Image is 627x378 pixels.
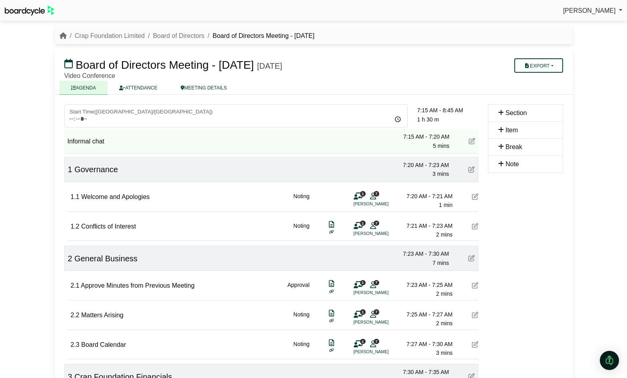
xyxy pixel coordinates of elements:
[393,161,449,169] div: 7:20 AM - 7:23 AM
[71,341,80,348] span: 2.3
[374,191,379,196] span: 7
[76,59,254,71] span: Board of Directors Meeting - [DATE]
[506,143,522,150] span: Break
[205,31,314,41] li: Board of Directors Meeting - [DATE]
[68,165,72,174] span: 1
[360,221,366,226] span: 1
[360,280,366,285] span: 1
[393,368,449,376] div: 7:30 AM - 7:35 AM
[360,191,366,196] span: 1
[563,7,616,14] span: [PERSON_NAME]
[432,260,449,266] span: 7 mins
[439,202,452,208] span: 1 min
[107,81,169,95] a: ATTENDANCE
[293,192,309,210] div: Noting
[60,31,314,41] nav: breadcrumb
[436,350,452,356] span: 3 mins
[293,340,309,358] div: Noting
[68,254,72,263] span: 2
[360,309,366,314] span: 1
[600,351,619,370] div: Open Intercom Messenger
[374,280,379,285] span: 7
[75,32,145,39] a: Crap Foundation Limited
[397,281,453,289] div: 7:23 AM - 7:25 AM
[81,193,149,200] span: Welcome and Apologies
[374,221,379,226] span: 7
[60,81,108,95] a: AGENDA
[64,72,115,79] span: Video Conference
[433,143,449,149] span: 5 mins
[374,339,379,344] span: 7
[436,231,452,238] span: 2 mins
[354,289,414,296] li: [PERSON_NAME]
[397,310,453,319] div: 7:25 AM - 7:27 AM
[71,193,80,200] span: 1.1
[71,282,80,289] span: 2.1
[293,310,309,328] div: Noting
[81,282,195,289] span: Approve Minutes from Previous Meeting
[354,348,414,355] li: [PERSON_NAME]
[397,192,453,201] div: 7:20 AM - 7:21 AM
[5,6,54,16] img: BoardcycleBlackGreen-aaafeed430059cb809a45853b8cf6d952af9d84e6e89e1f1685b34bfd5cb7d64.svg
[417,106,478,115] div: 7:15 AM - 8:45 AM
[506,161,519,167] span: Note
[393,249,449,258] div: 7:23 AM - 7:30 AM
[257,61,282,71] div: [DATE]
[417,116,439,123] span: 1 h 30 m
[563,6,622,16] a: [PERSON_NAME]
[514,58,563,73] button: Export
[71,223,80,230] span: 1.2
[68,138,104,145] span: Informal chat
[436,320,452,326] span: 2 mins
[169,81,239,95] a: MEETING DETAILS
[153,32,205,39] a: Board of Directors
[397,340,453,348] div: 7:27 AM - 7:30 AM
[81,341,126,348] span: Board Calendar
[81,223,136,230] span: Conflicts of Interest
[432,171,449,177] span: 3 mins
[374,309,379,314] span: 7
[436,290,452,297] span: 2 mins
[293,221,309,239] div: Noting
[360,339,366,344] span: 1
[74,165,118,174] span: Governance
[354,201,414,207] li: [PERSON_NAME]
[71,312,80,318] span: 2.2
[81,312,123,318] span: Matters Arising
[74,254,137,263] span: General Business
[506,127,518,133] span: Item
[506,109,527,116] span: Section
[397,221,453,230] div: 7:21 AM - 7:23 AM
[394,132,450,141] div: 7:15 AM - 7:20 AM
[287,281,309,298] div: Approval
[354,230,414,237] li: [PERSON_NAME]
[354,319,414,326] li: [PERSON_NAME]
